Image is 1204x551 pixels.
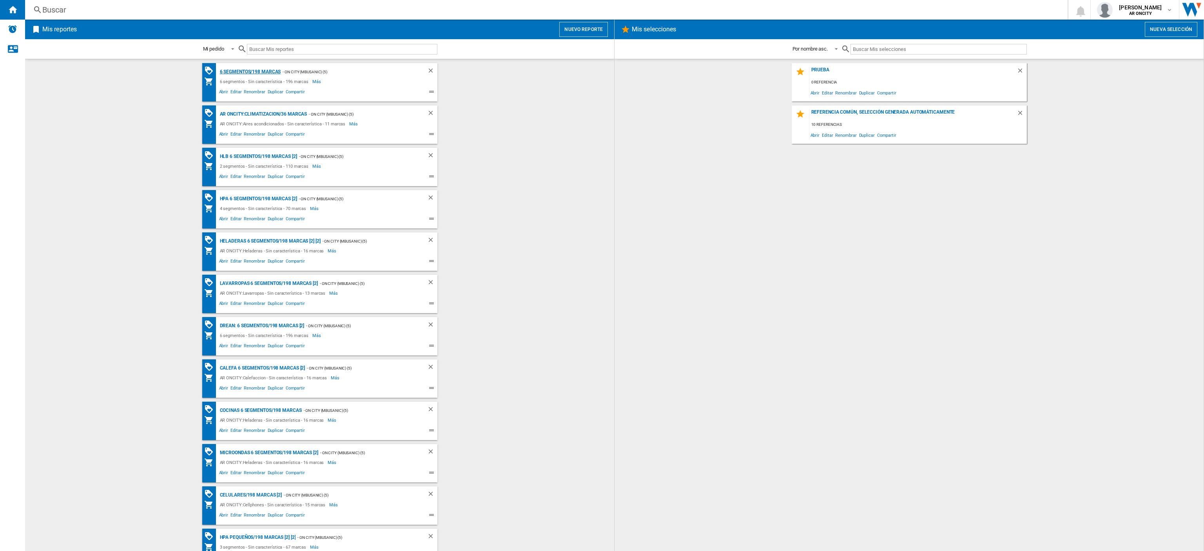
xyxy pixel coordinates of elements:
[318,448,412,458] div: - On city (mbusanic) (5)
[427,490,437,500] div: Borrar
[267,427,285,436] span: Duplicar
[809,109,1017,120] div: Referencia común, selección generada automáticamente
[218,427,230,436] span: Abrir
[218,384,230,394] span: Abrir
[218,88,230,98] span: Abrir
[267,88,285,98] span: Duplicar
[218,458,328,467] div: AR ONCITY:Heladeras - Sin característica - 16 marcas
[267,342,285,352] span: Duplicar
[204,500,218,509] div: Mi colección
[218,469,230,478] span: Abrir
[243,469,266,478] span: Renombrar
[204,108,218,118] div: Matriz de PROMOCIONES
[329,288,339,298] span: Más
[329,500,339,509] span: Más
[204,373,218,382] div: Mi colección
[218,152,297,161] div: HLB 6 segmentos/198 marcas [2]
[312,331,322,340] span: Más
[285,511,306,521] span: Compartir
[218,300,230,309] span: Abrir
[1017,67,1027,78] div: Borrar
[267,130,285,140] span: Duplicar
[218,321,305,331] div: DREAN: 6 segmentos/198 marcas [2]
[427,533,437,542] div: Borrar
[243,342,266,352] span: Renombrar
[285,300,306,309] span: Compartir
[229,173,243,182] span: Editar
[285,88,306,98] span: Compartir
[204,66,218,76] div: Matriz de PROMOCIONES
[203,46,224,52] div: Mi pedido
[321,236,412,246] div: - On city (mbusanic) (5)
[204,531,218,541] div: Matriz de PROMOCIONES
[204,193,218,203] div: Matriz de PROMOCIONES
[858,87,876,98] span: Duplicar
[229,342,243,352] span: Editar
[328,458,337,467] span: Más
[267,384,285,394] span: Duplicar
[1145,22,1197,37] button: Nueva selección
[1017,109,1027,120] div: Borrar
[876,130,898,140] span: Compartir
[204,204,218,213] div: Mi colección
[218,288,330,298] div: AR ONCITY:Lavarropas - Sin característica - 13 marcas
[285,173,306,182] span: Compartir
[331,373,341,382] span: Más
[1129,11,1152,16] b: AR ONCITY
[218,215,230,225] span: Abrir
[218,236,321,246] div: HELADERAS 6 segmentos/198 marcas [2] [2]
[204,458,218,467] div: Mi colección
[229,257,243,267] span: Editar
[218,257,230,267] span: Abrir
[328,415,337,425] span: Más
[218,194,297,204] div: HPA 6 segmentos/198 marcas [2]
[243,384,266,394] span: Renombrar
[310,204,320,213] span: Más
[267,300,285,309] span: Duplicar
[229,469,243,478] span: Editar
[243,88,266,98] span: Renombrar
[229,427,243,436] span: Editar
[427,406,437,415] div: Borrar
[204,415,218,425] div: Mi colección
[427,363,437,373] div: Borrar
[302,406,412,415] div: - On city (mbusanic) (5)
[285,427,306,436] span: Compartir
[304,321,411,331] div: - On city (mbusanic) (5)
[305,363,411,373] div: - On city (mbusanic) (5)
[285,215,306,225] span: Compartir
[218,67,281,77] div: 6 segmentos/198 marcas
[218,173,230,182] span: Abrir
[229,88,243,98] span: Editar
[559,22,608,37] button: Nuevo reporte
[318,279,412,288] div: - On city (mbusanic) (5)
[218,119,350,129] div: AR ONCITY:Aires acondicionados - Sin característica - 11 marcas
[243,215,266,225] span: Renombrar
[296,533,411,542] div: - On city (mbusanic) (5)
[218,109,307,119] div: AR ONCITY:Climatizacion/36 marcas
[809,87,821,98] span: Abrir
[349,119,359,129] span: Más
[218,373,331,382] div: AR ONCITY:Calefaccion - Sin característica - 16 marcas
[8,24,17,34] img: alerts-logo.svg
[809,78,1027,87] div: 0 referencia
[218,500,330,509] div: AR ONCITY:Cellphones - Sin característica - 15 marcas
[204,447,218,457] div: Matriz de PROMOCIONES
[1119,4,1162,11] span: [PERSON_NAME]
[218,279,318,288] div: Lavarropas 6 segmentos/198 marcas [2]
[218,363,305,373] div: Calefa 6 segmentos/198 marcas [2]
[427,321,437,331] div: Borrar
[41,22,78,37] h2: Mis reportes
[834,130,858,140] span: Renombrar
[267,173,285,182] span: Duplicar
[328,246,337,256] span: Más
[243,511,266,521] span: Renombrar
[247,44,437,54] input: Buscar Mis reportes
[218,406,302,415] div: cocinas 6 segmentos/198 marcas
[204,404,218,414] div: Matriz de PROMOCIONES
[204,331,218,340] div: Mi colección
[821,87,834,98] span: Editar
[285,384,306,394] span: Compartir
[218,533,296,542] div: HPA PEQUEÑOS/198 marcas [2] [2]
[204,77,218,86] div: Mi colección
